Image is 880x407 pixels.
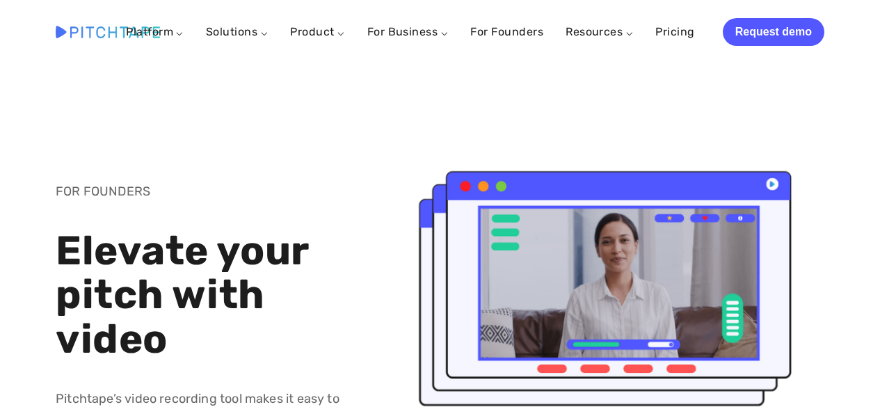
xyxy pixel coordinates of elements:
[206,25,268,38] a: Solutions ⌵
[56,182,362,202] p: FOR FOUNDERS
[367,25,449,38] a: For Business ⌵
[723,18,824,46] a: Request demo
[126,25,184,38] a: Platform ⌵
[56,26,160,38] img: Pitchtape | Video Submission Management Software
[56,227,318,364] strong: Elevate your pitch with video
[655,19,694,45] a: Pricing
[290,25,344,38] a: Product ⌵
[566,25,633,38] a: Resources ⌵
[470,19,543,45] a: For Founders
